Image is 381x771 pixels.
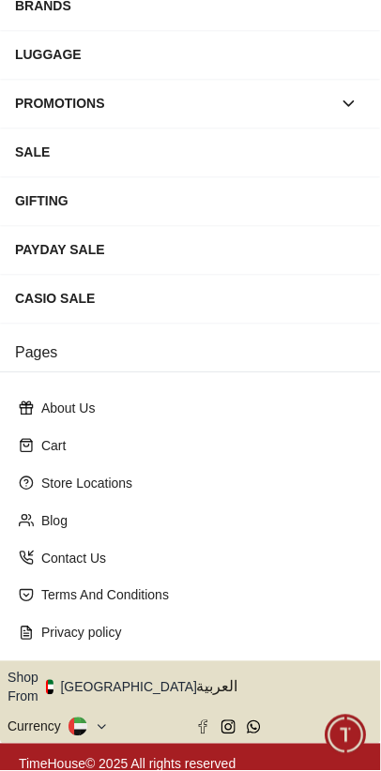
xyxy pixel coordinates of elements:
div: LUGGAGE [15,38,366,72]
img: United Arab Emirates [46,681,53,696]
div: SALE [15,136,366,170]
p: Cart [41,437,355,456]
p: Privacy policy [41,625,355,643]
span: العربية [196,677,373,700]
div: GIFTING [15,185,366,219]
div: PROMOTIONS [15,87,332,121]
button: العربية [196,670,373,707]
button: Shop From[GEOGRAPHIC_DATA] [8,670,211,707]
div: Currency [8,718,69,737]
div: PAYDAY SALE [15,234,366,267]
div: Chat Widget [326,716,367,757]
a: Instagram [221,721,236,735]
p: Contact Us [41,550,355,568]
a: Whatsapp [247,721,261,735]
p: Terms And Conditions [41,587,355,606]
a: Facebook [196,721,210,735]
p: Blog [41,512,355,531]
p: About Us [41,400,355,418]
div: CASIO SALE [15,282,366,316]
p: Store Locations [41,475,355,493]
